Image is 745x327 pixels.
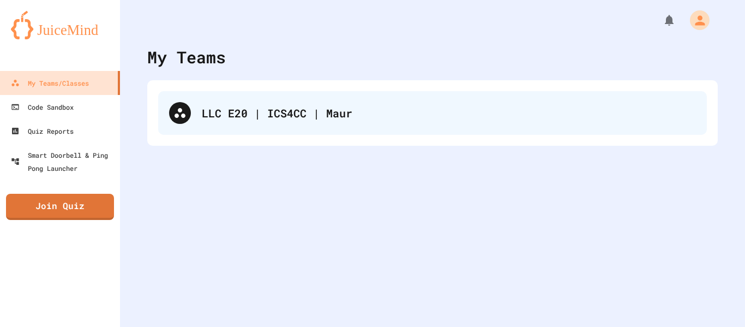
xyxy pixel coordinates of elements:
div: Smart Doorbell & Ping Pong Launcher [11,148,116,175]
div: Quiz Reports [11,124,74,138]
a: Join Quiz [6,194,114,220]
div: LLC E20 | ICS4CC | Maur [202,105,696,121]
div: My Teams [147,45,226,69]
div: My Notifications [642,11,678,29]
div: My Teams/Classes [11,76,89,90]
div: My Account [678,8,712,33]
div: Code Sandbox [11,100,74,114]
img: logo-orange.svg [11,11,109,39]
div: LLC E20 | ICS4CC | Maur [158,91,707,135]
